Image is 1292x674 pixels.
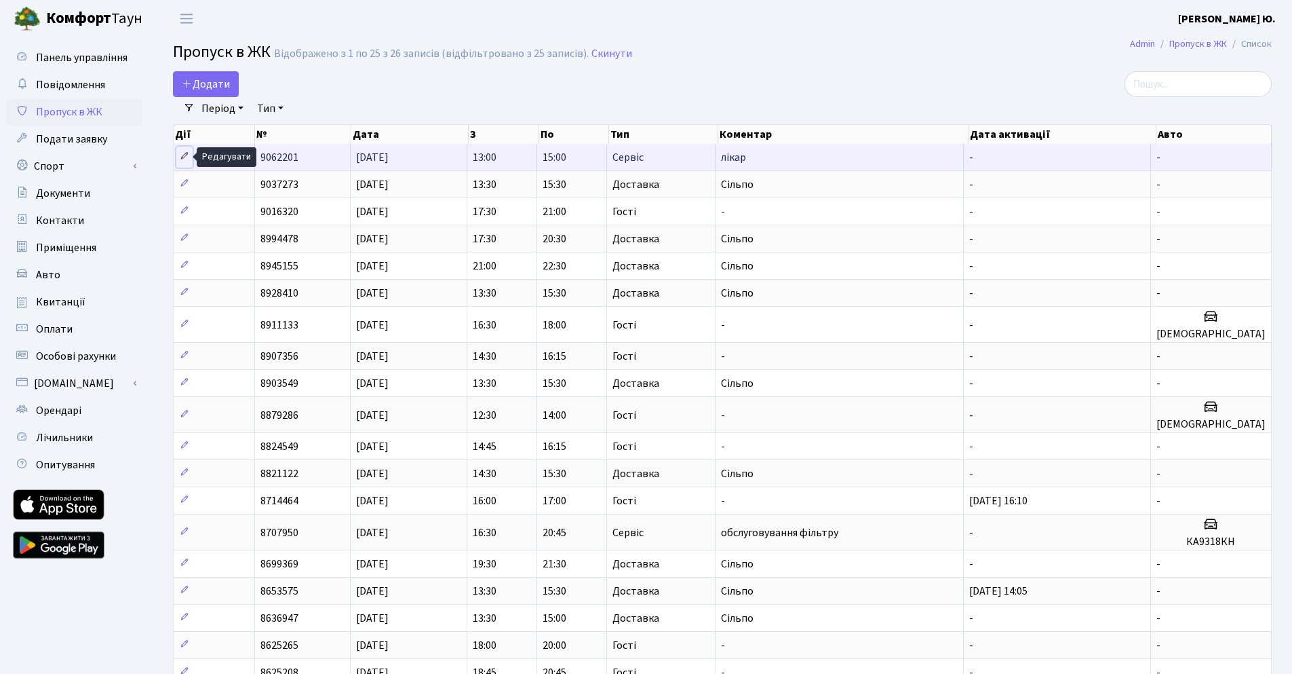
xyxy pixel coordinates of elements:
[260,493,298,508] span: 8714464
[1156,286,1160,301] span: -
[356,466,389,481] span: [DATE]
[473,376,496,391] span: 13:30
[7,44,142,71] a: Панель управління
[473,493,496,508] span: 16:00
[196,97,249,120] a: Період
[46,7,111,29] b: Комфорт
[1156,349,1160,364] span: -
[721,231,753,246] span: Сільпо
[612,288,659,299] span: Доставка
[1130,37,1155,51] a: Admin
[543,557,566,572] span: 21:30
[473,349,496,364] span: 14:30
[1156,557,1160,572] span: -
[36,295,85,310] span: Квитанції
[36,50,128,65] span: Панель управління
[7,71,142,98] a: Повідомлення
[612,410,636,421] span: Гості
[969,349,973,364] span: -
[260,638,298,653] span: 8625265
[1156,638,1160,653] span: -
[969,408,973,423] span: -
[969,318,973,333] span: -
[969,638,973,653] span: -
[473,408,496,423] span: 12:30
[260,408,298,423] span: 8879286
[1156,259,1160,274] span: -
[7,180,142,207] a: Документи
[260,204,298,219] span: 9016320
[1156,611,1160,626] span: -
[36,132,107,147] span: Подати заявку
[174,125,255,144] th: Дії
[356,493,389,508] span: [DATE]
[721,638,725,653] span: -
[1156,231,1160,246] span: -
[473,638,496,653] span: 18:00
[473,286,496,301] span: 13:30
[543,439,566,454] span: 16:15
[36,240,96,255] span: Приміщення
[612,468,659,479] span: Доставка
[36,457,95,472] span: Опитування
[1110,30,1292,58] nav: breadcrumb
[612,640,636,651] span: Гості
[252,97,289,120] a: Тип
[356,611,389,626] span: [DATE]
[7,234,142,261] a: Приміщення
[591,48,632,60] a: Скинути
[721,259,753,274] span: Сільпо
[274,48,589,60] div: Відображено з 1 по 25 з 26 записів (відфільтровано з 25 записів).
[260,286,298,301] span: 8928410
[969,286,973,301] span: -
[36,349,116,364] span: Особові рахунки
[721,177,753,192] span: Сільпо
[1156,204,1160,219] span: -
[7,343,142,370] a: Особові рахунки
[473,177,496,192] span: 13:30
[1227,37,1272,52] li: Список
[1124,71,1272,97] input: Пошук...
[1156,466,1160,481] span: -
[260,466,298,481] span: 8821122
[182,77,230,92] span: Додати
[721,557,753,572] span: Сільпо
[356,177,389,192] span: [DATE]
[612,179,659,190] span: Доставка
[543,525,566,540] span: 20:45
[612,152,644,163] span: Сервіс
[543,611,566,626] span: 15:00
[1156,376,1160,391] span: -
[969,204,973,219] span: -
[539,125,609,144] th: По
[612,206,636,217] span: Гості
[612,527,644,538] span: Сервіс
[969,259,973,274] span: -
[543,177,566,192] span: 15:30
[721,439,725,454] span: -
[351,125,469,144] th: Дата
[969,525,973,540] span: -
[969,376,973,391] span: -
[260,349,298,364] span: 8907356
[543,349,566,364] span: 16:15
[7,153,142,180] a: Спорт
[612,441,636,452] span: Гості
[7,261,142,288] a: Авто
[969,611,973,626] span: -
[612,261,659,272] span: Доставка
[721,466,753,481] span: Сільпо
[356,439,389,454] span: [DATE]
[356,408,389,423] span: [DATE]
[260,525,298,540] span: 8707950
[543,259,566,274] span: 22:30
[968,125,1156,144] th: Дата активації
[255,125,351,144] th: №
[1156,328,1266,341] h5: [DEMOGRAPHIC_DATA]
[356,150,389,165] span: [DATE]
[260,318,298,333] span: 8911133
[473,611,496,626] span: 13:30
[260,177,298,192] span: 9037273
[473,525,496,540] span: 16:30
[543,231,566,246] span: 20:30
